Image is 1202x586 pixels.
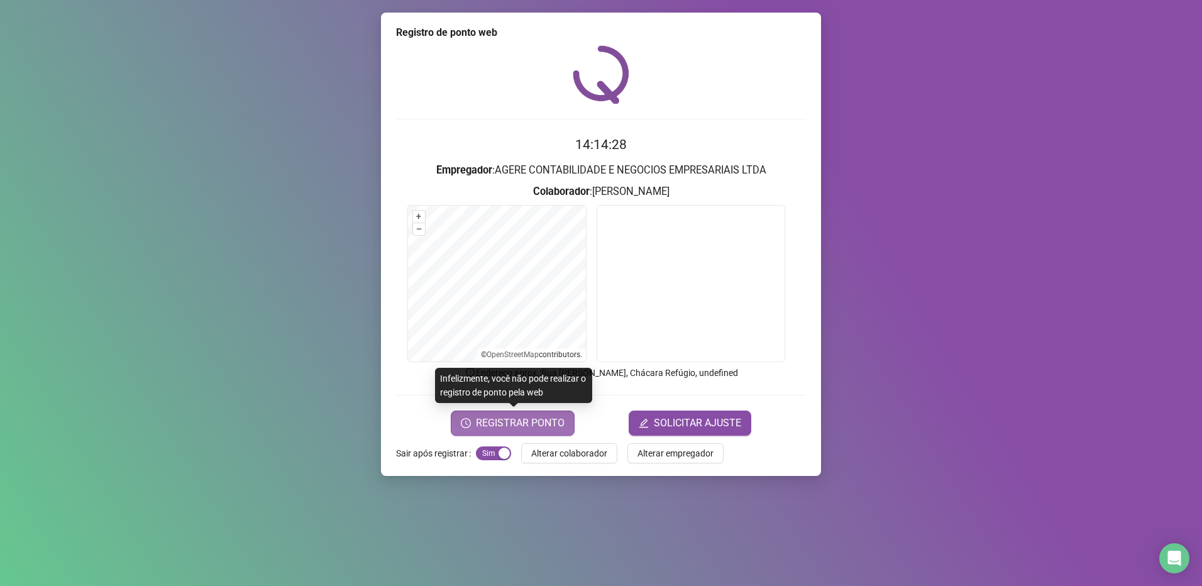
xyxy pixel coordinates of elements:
h3: : AGERE CONTABILIDADE E NEGOCIOS EMPRESARIAIS LTDA [396,162,806,179]
div: Open Intercom Messenger [1159,543,1189,573]
span: edit [639,418,649,428]
span: Alterar empregador [637,446,714,460]
div: Infelizmente, você não pode realizar o registro de ponto pela web [435,368,592,403]
span: SOLICITAR AJUSTE [654,416,741,431]
span: info-circle [465,367,476,378]
button: Alterar empregador [627,443,724,463]
button: + [413,211,425,223]
span: clock-circle [461,418,471,428]
button: editSOLICITAR AJUSTE [629,411,751,436]
button: REGISTRAR PONTO [451,411,575,436]
strong: Empregador [436,164,492,176]
h3: : [PERSON_NAME] [396,184,806,200]
li: © contributors. [481,350,582,359]
div: Registro de ponto web [396,25,806,40]
button: – [413,223,425,235]
time: 14:14:28 [575,137,627,152]
button: Alterar colaborador [521,443,617,463]
p: Endereço aprox. : Rua [PERSON_NAME], Chácara Refúgio, undefined [396,366,806,380]
strong: Colaborador [533,185,590,197]
img: QRPoint [573,45,629,104]
a: OpenStreetMap [487,350,539,359]
label: Sair após registrar [396,443,476,463]
span: REGISTRAR PONTO [476,416,565,431]
span: Alterar colaborador [531,446,607,460]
